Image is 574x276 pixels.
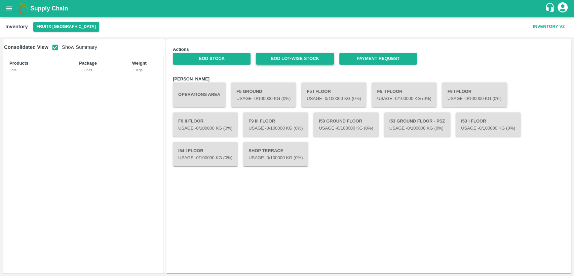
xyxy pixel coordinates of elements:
[5,24,28,29] b: Inventory
[4,44,48,50] b: Consolidated View
[173,47,189,52] b: Actions
[339,53,417,65] a: Payment Request
[442,82,507,107] button: F9 I FloorUsage -0/100000 Kg (0%)
[231,82,296,107] button: F5 GroundUsage -0/100000 Kg (0%)
[545,2,557,14] div: customer-support
[173,76,209,81] b: [PERSON_NAME]
[530,21,567,33] button: Inventory V2
[173,112,238,137] button: F9 II FloorUsage -0/100000 Kg (0%)
[313,112,378,137] button: I53 Ground FloorUsage -0/100000 Kg (0%)
[372,82,436,107] button: F5 II FloorUsage -0/100000 Kg (0%)
[121,67,158,73] div: Kgs
[9,61,28,66] b: Products
[256,53,334,65] a: EOD Lot-wise Stock
[66,67,110,73] div: Units
[30,4,545,13] a: Supply Chain
[447,96,501,102] p: Usage - 0 /100000 Kg (0%)
[178,155,232,161] p: Usage - 0 /100000 Kg (0%)
[384,112,450,137] button: I53 Ground Floor - PSZUsage -0/100000 Kg (0%)
[9,67,55,73] div: Lots
[1,1,17,16] button: open drawer
[243,112,308,137] button: F9 III FloorUsage -0/100000 Kg (0%)
[17,2,30,15] img: logo
[178,125,232,132] p: Usage - 0 /100000 Kg (0%)
[461,125,515,132] p: Usage - 0 /100000 Kg (0%)
[79,61,97,66] b: Package
[243,142,308,166] button: Shop TerraceUsage -0/100000 Kg (0%)
[30,5,68,12] b: Supply Chain
[173,142,238,166] button: I54 I FloorUsage -0/100000 Kg (0%)
[307,96,361,102] p: Usage - 0 /100000 Kg (0%)
[301,82,366,107] button: F5 I FloorUsage -0/100000 Kg (0%)
[389,125,445,132] p: Usage - 0 /100000 Kg (0%)
[456,112,521,137] button: I53 I FloorUsage -0/100000 Kg (0%)
[173,53,251,65] a: EOD Stock
[48,44,97,50] span: Show Summary
[236,96,291,102] p: Usage - 0 /100000 Kg (0%)
[173,82,226,107] button: Operations Area
[557,1,569,15] div: account of current user
[377,96,431,102] p: Usage - 0 /100000 Kg (0%)
[132,61,147,66] b: Weight
[248,125,303,132] p: Usage - 0 /100000 Kg (0%)
[33,22,99,32] button: Select DC
[319,125,373,132] p: Usage - 0 /100000 Kg (0%)
[248,155,303,161] p: Usage - 0 /100000 Kg (0%)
